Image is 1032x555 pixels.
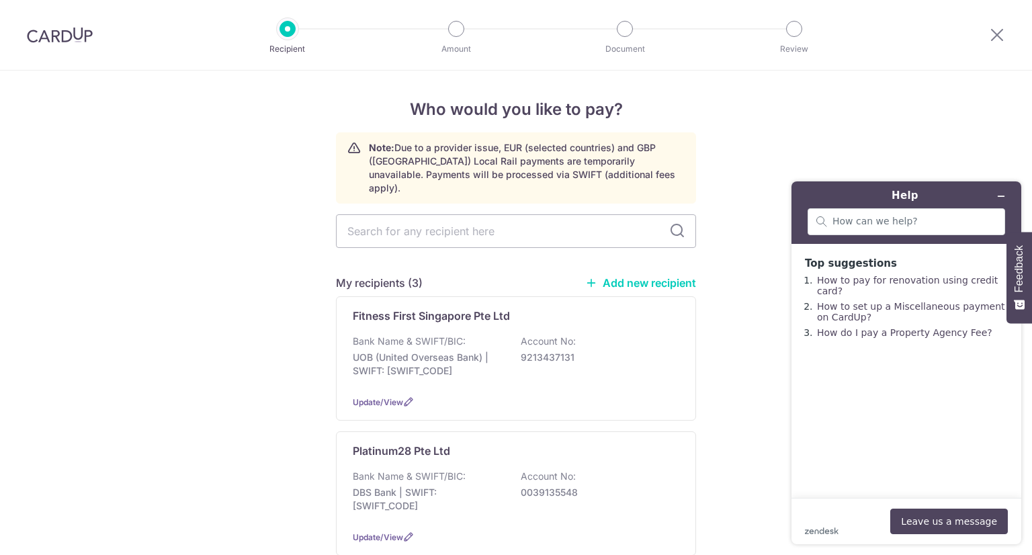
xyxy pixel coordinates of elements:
[353,335,466,348] p: Bank Name & SWIFT/BIC:
[353,486,503,513] p: DBS Bank | SWIFT: [SWIFT_CODE]
[353,532,403,542] a: Update/View
[369,142,394,153] strong: Note:
[336,275,423,291] h5: My recipients (3)
[353,443,450,459] p: Platinum28 Pte Ltd
[353,470,466,483] p: Bank Name & SWIFT/BIC:
[353,308,510,324] p: Fitness First Singapore Pte Ltd
[406,42,506,56] p: Amount
[575,42,675,56] p: Document
[1013,245,1025,292] span: Feedback
[744,42,844,56] p: Review
[1006,232,1032,323] button: Feedback - Show survey
[238,42,337,56] p: Recipient
[353,397,403,407] a: Update/View
[521,470,576,483] p: Account No:
[336,214,696,248] input: Search for any recipient here
[336,97,696,122] h4: Who would you like to pay?
[521,351,671,364] p: 9213437131
[781,171,1032,555] iframe: Find more information here
[353,351,503,378] p: UOB (United Overseas Bank) | SWIFT: [SWIFT_CODE]
[30,9,58,22] span: Help
[585,276,696,290] a: Add new recipient
[27,27,93,43] img: CardUp
[369,141,685,195] p: Due to a provider issue, EUR (selected countries) and GBP ([GEOGRAPHIC_DATA]) Local Rail payments...
[521,335,576,348] p: Account No:
[521,486,671,499] p: 0039135548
